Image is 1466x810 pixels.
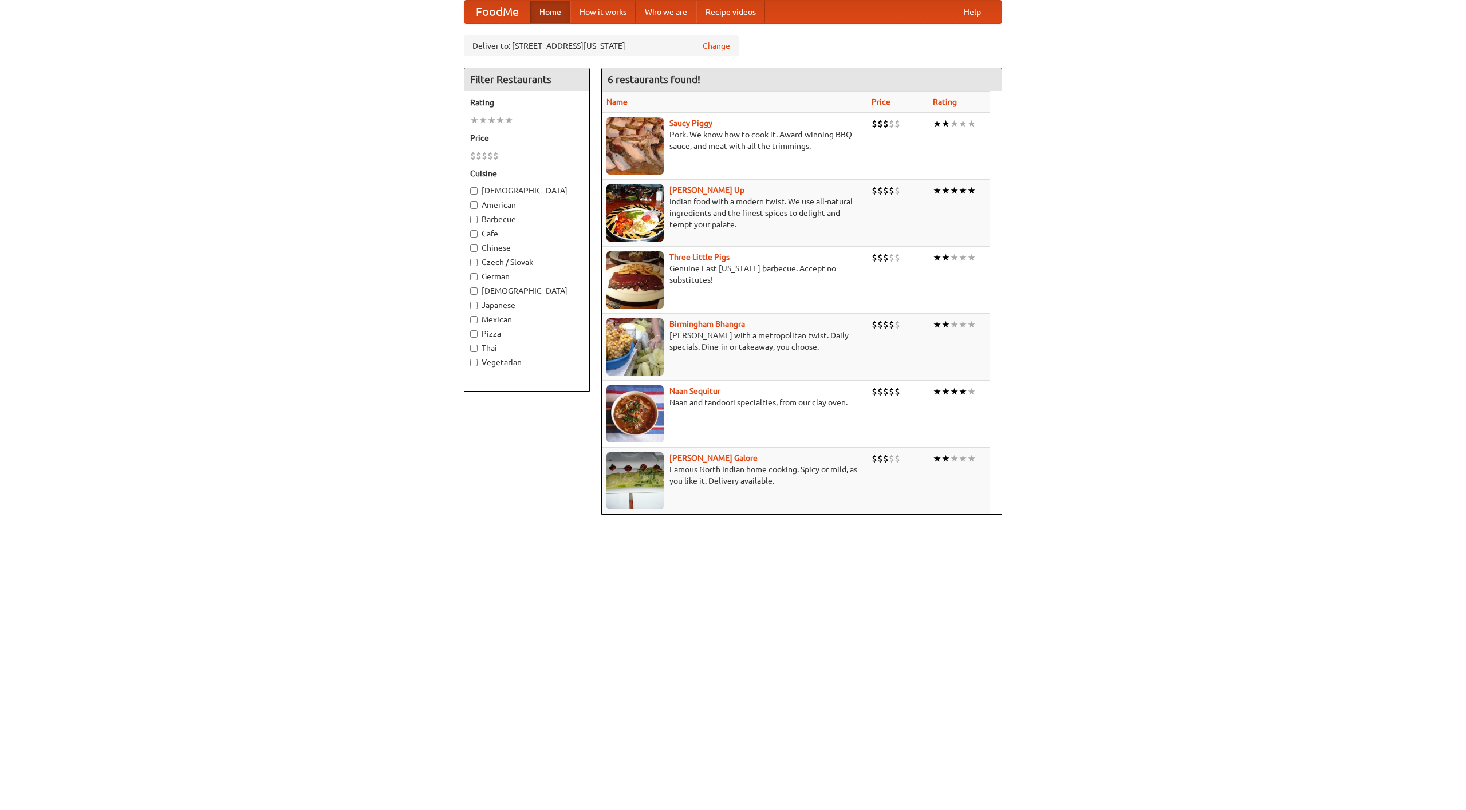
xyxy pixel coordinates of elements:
[883,251,889,264] li: $
[933,385,941,398] li: ★
[470,242,584,254] label: Chinese
[933,184,941,197] li: ★
[872,97,890,106] a: Price
[464,68,589,91] h4: Filter Restaurants
[470,216,478,223] input: Barbecue
[950,251,959,264] li: ★
[883,385,889,398] li: $
[877,318,883,331] li: $
[470,244,478,252] input: Chinese
[530,1,570,23] a: Home
[941,318,950,331] li: ★
[470,132,584,144] h5: Price
[889,184,894,197] li: $
[941,251,950,264] li: ★
[470,259,478,266] input: Czech / Slovak
[877,385,883,398] li: $
[464,35,739,56] div: Deliver to: [STREET_ADDRESS][US_STATE]
[606,464,862,487] p: Famous North Indian home cooking. Spicy or mild, as you like it. Delivery available.
[933,117,941,130] li: ★
[889,318,894,331] li: $
[959,184,967,197] li: ★
[606,117,664,175] img: saucy.jpg
[872,184,877,197] li: $
[933,97,957,106] a: Rating
[877,184,883,197] li: $
[959,318,967,331] li: ★
[894,452,900,465] li: $
[950,184,959,197] li: ★
[505,114,513,127] li: ★
[470,345,478,352] input: Thai
[950,318,959,331] li: ★
[883,117,889,130] li: $
[487,149,493,162] li: $
[669,453,758,463] b: [PERSON_NAME] Galore
[470,149,476,162] li: $
[894,251,900,264] li: $
[669,118,712,128] a: Saucy Piggy
[487,114,496,127] li: ★
[606,263,862,286] p: Genuine East [US_STATE] barbecue. Accept no substitutes!
[703,40,730,52] a: Change
[606,184,664,242] img: curryup.jpg
[894,385,900,398] li: $
[967,385,976,398] li: ★
[669,319,745,329] a: Birmingham Bhangra
[883,318,889,331] li: $
[479,114,487,127] li: ★
[470,359,478,366] input: Vegetarian
[470,342,584,354] label: Thai
[872,251,877,264] li: $
[470,287,478,295] input: [DEMOGRAPHIC_DATA]
[967,117,976,130] li: ★
[959,385,967,398] li: ★
[933,251,941,264] li: ★
[482,149,487,162] li: $
[696,1,765,23] a: Recipe videos
[941,385,950,398] li: ★
[669,185,744,195] a: [PERSON_NAME] Up
[470,214,584,225] label: Barbecue
[872,452,877,465] li: $
[889,117,894,130] li: $
[959,251,967,264] li: ★
[470,256,584,268] label: Czech / Slovak
[606,397,862,408] p: Naan and tandoori specialties, from our clay oven.
[883,452,889,465] li: $
[941,184,950,197] li: ★
[470,328,584,339] label: Pizza
[470,299,584,311] label: Japanese
[877,117,883,130] li: $
[470,228,584,239] label: Cafe
[669,252,730,262] a: Three Little Pigs
[470,302,478,309] input: Japanese
[889,452,894,465] li: $
[470,273,478,280] input: German
[470,230,478,238] input: Cafe
[470,330,478,338] input: Pizza
[606,97,628,106] a: Name
[950,117,959,130] li: ★
[883,184,889,197] li: $
[889,385,894,398] li: $
[570,1,636,23] a: How it works
[606,318,664,376] img: bhangra.jpg
[470,199,584,211] label: American
[470,314,584,325] label: Mexican
[606,330,862,353] p: [PERSON_NAME] with a metropolitan twist. Daily specials. Dine-in or takeaway, you choose.
[872,117,877,130] li: $
[464,1,530,23] a: FoodMe
[606,129,862,152] p: Pork. We know how to cook it. Award-winning BBQ sauce, and meat with all the trimmings.
[669,386,720,396] a: Naan Sequitur
[877,251,883,264] li: $
[959,452,967,465] li: ★
[950,452,959,465] li: ★
[470,185,584,196] label: [DEMOGRAPHIC_DATA]
[470,285,584,297] label: [DEMOGRAPHIC_DATA]
[933,452,941,465] li: ★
